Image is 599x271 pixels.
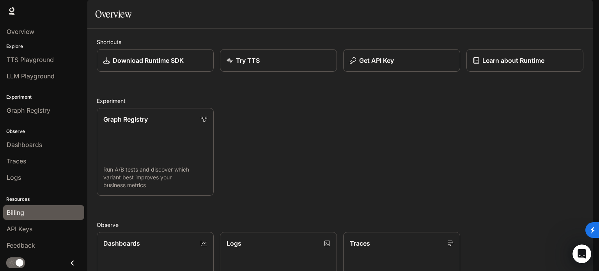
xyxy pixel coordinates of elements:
h2: Shortcuts [97,38,583,46]
p: Run A/B tests and discover which variant best improves your business metrics [103,166,207,189]
a: Graph RegistryRun A/B tests and discover which variant best improves your business metrics [97,108,214,196]
p: Download Runtime SDK [113,56,184,65]
p: Get API Key [359,56,394,65]
p: Graph Registry [103,115,148,124]
p: Learn about Runtime [482,56,544,65]
a: Learn about Runtime [466,49,583,72]
iframe: Intercom live chat [572,244,591,263]
a: Download Runtime SDK [97,49,214,72]
h1: Overview [95,6,131,22]
p: Traces [350,239,370,248]
button: Get API Key [343,49,460,72]
p: Try TTS [236,56,260,65]
a: Try TTS [220,49,337,72]
p: Logs [227,239,241,248]
p: Dashboards [103,239,140,248]
h2: Observe [97,221,583,229]
h2: Experiment [97,97,583,105]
